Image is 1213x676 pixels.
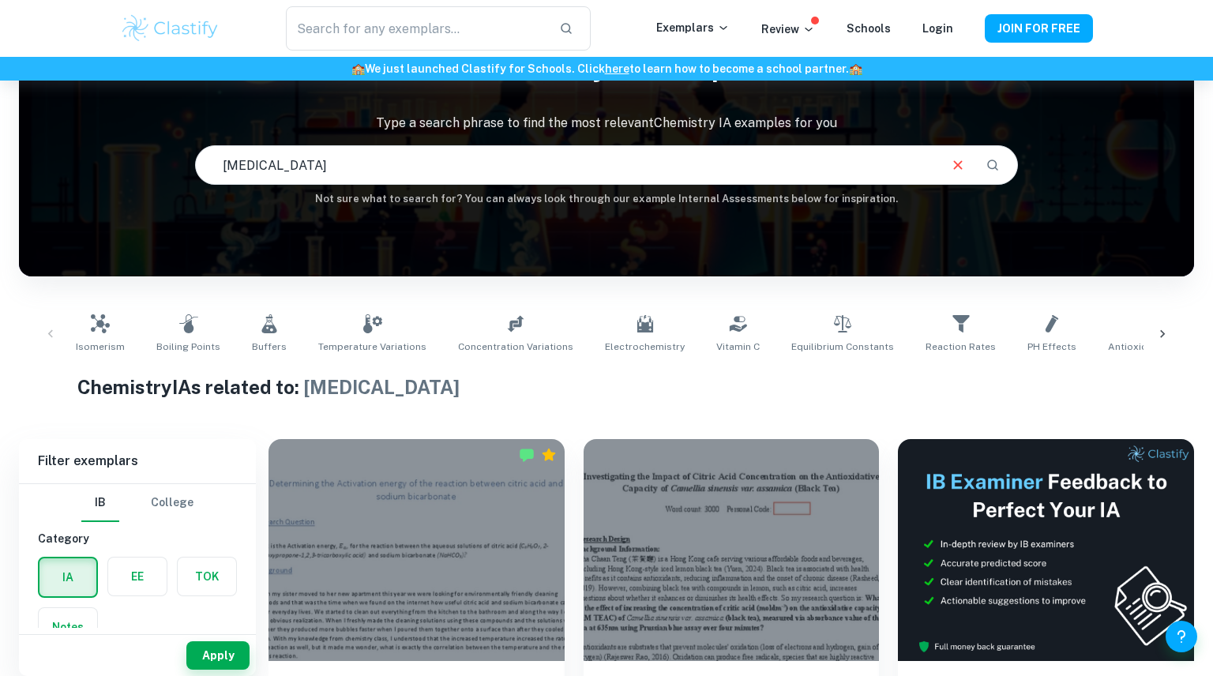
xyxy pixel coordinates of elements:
[1166,621,1197,652] button: Help and Feedback
[156,340,220,354] span: Boiling Points
[19,439,256,483] h6: Filter exemplars
[351,62,365,75] span: 🏫
[178,558,236,595] button: TOK
[38,530,237,547] h6: Category
[108,558,167,595] button: EE
[76,340,125,354] span: Isomerism
[303,376,460,398] span: [MEDICAL_DATA]
[81,484,193,522] div: Filter type choice
[19,191,1194,207] h6: Not sure what to search for? You can always look through our example Internal Assessments below f...
[519,447,535,463] img: Marked
[19,114,1194,133] p: Type a search phrase to find the most relevant Chemistry IA examples for you
[77,373,1135,401] h1: Chemistry IAs related to:
[847,22,891,35] a: Schools
[39,558,96,596] button: IA
[605,340,685,354] span: Electrochemistry
[3,60,1210,77] h6: We just launched Clastify for Schools. Click to learn how to become a school partner.
[943,150,973,180] button: Clear
[761,21,815,38] p: Review
[186,641,250,670] button: Apply
[39,608,97,646] button: Notes
[196,143,937,187] input: E.g. enthalpy of combustion, Winkler method, phosphate and temperature...
[81,484,119,522] button: IB
[605,62,629,75] a: here
[656,19,730,36] p: Exemplars
[252,340,287,354] span: Buffers
[286,6,546,51] input: Search for any exemplars...
[898,439,1194,661] img: Thumbnail
[926,340,996,354] span: Reaction Rates
[849,62,862,75] span: 🏫
[979,152,1006,178] button: Search
[922,22,953,35] a: Login
[120,13,220,44] img: Clastify logo
[1027,340,1076,354] span: pH Effects
[985,14,1093,43] button: JOIN FOR FREE
[458,340,573,354] span: Concentration Variations
[791,340,894,354] span: Equilibrium Constants
[318,340,426,354] span: Temperature Variations
[541,447,557,463] div: Premium
[151,484,193,522] button: College
[716,340,760,354] span: Vitamin C
[1108,340,1202,354] span: Antioxidant Content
